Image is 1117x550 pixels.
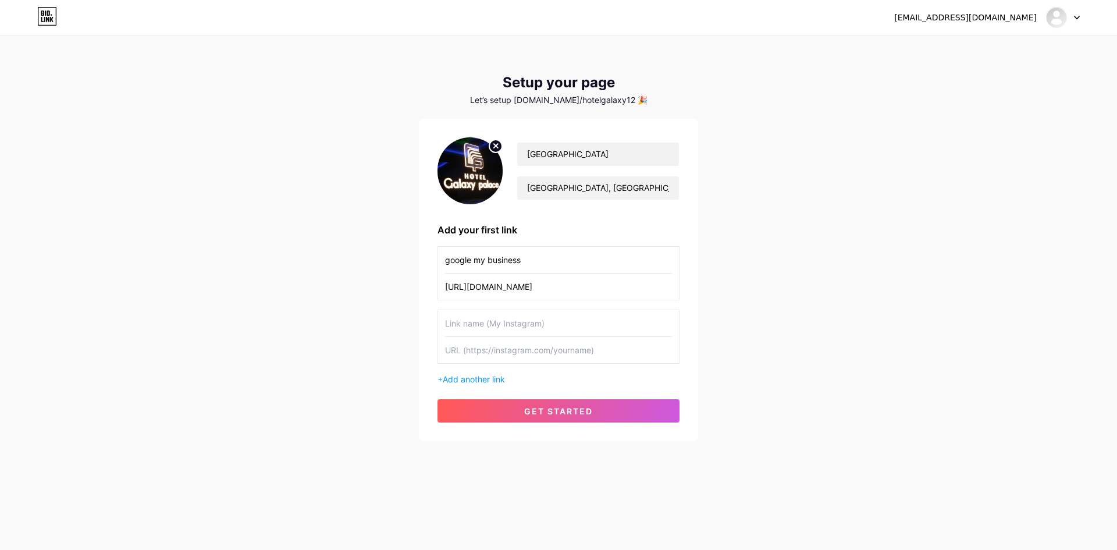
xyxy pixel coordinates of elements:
[524,406,593,416] span: get started
[419,74,698,91] div: Setup your page
[445,274,672,300] input: URL (https://instagram.com/yourname)
[419,95,698,105] div: Let’s setup [DOMAIN_NAME]/hotelgalaxy12 🎉
[445,247,672,273] input: Link name (My Instagram)
[443,374,505,384] span: Add another link
[517,176,679,200] input: bio
[1045,6,1068,29] img: hotelgalaxy12
[445,337,672,363] input: URL (https://instagram.com/yourname)
[894,12,1037,24] div: [EMAIL_ADDRESS][DOMAIN_NAME]
[437,399,680,423] button: get started
[437,137,503,204] img: profile pic
[437,223,680,237] div: Add your first link
[517,143,679,166] input: Your name
[437,373,680,385] div: +
[445,310,672,336] input: Link name (My Instagram)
